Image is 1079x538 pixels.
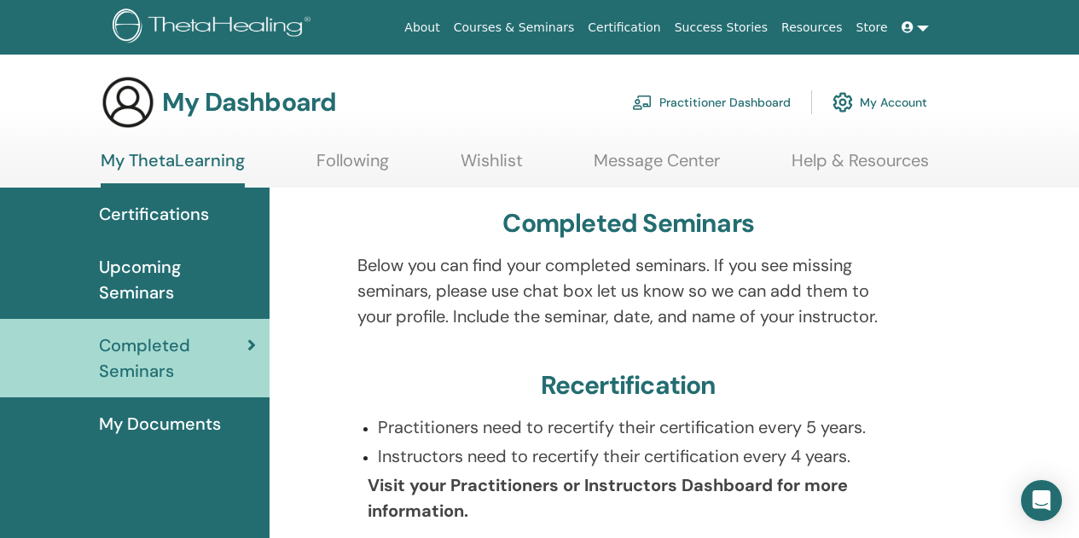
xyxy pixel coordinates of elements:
[378,443,900,469] p: Instructors need to recertify their certification every 4 years.
[792,150,929,183] a: Help & Resources
[502,208,754,239] h3: Completed Seminars
[581,12,667,43] a: Certification
[832,88,853,117] img: cog.svg
[101,150,245,188] a: My ThetaLearning
[632,95,653,110] img: chalkboard-teacher.svg
[594,150,720,183] a: Message Center
[447,12,582,43] a: Courses & Seminars
[316,150,389,183] a: Following
[774,12,850,43] a: Resources
[99,333,247,384] span: Completed Seminars
[99,411,221,437] span: My Documents
[850,12,895,43] a: Store
[113,9,316,47] img: logo.png
[668,12,774,43] a: Success Stories
[632,84,791,121] a: Practitioner Dashboard
[541,370,716,401] h3: Recertification
[1021,480,1062,521] div: Open Intercom Messenger
[99,254,256,305] span: Upcoming Seminars
[101,75,155,130] img: generic-user-icon.jpg
[368,474,848,522] b: Visit your Practitioners or Instructors Dashboard for more information.
[397,12,446,43] a: About
[378,414,900,440] p: Practitioners need to recertify their certification every 5 years.
[832,84,927,121] a: My Account
[162,87,336,118] h3: My Dashboard
[461,150,523,183] a: Wishlist
[357,252,900,329] p: Below you can find your completed seminars. If you see missing seminars, please use chat box let ...
[99,201,209,227] span: Certifications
